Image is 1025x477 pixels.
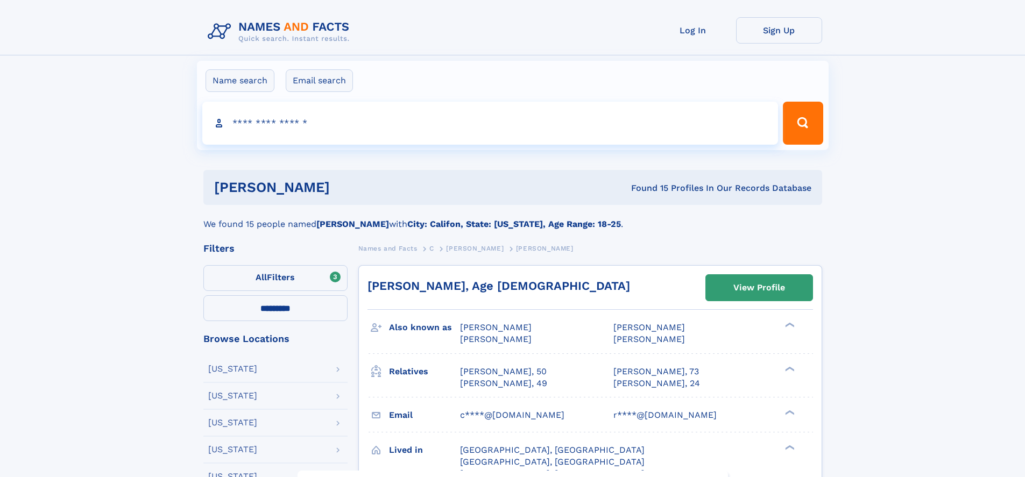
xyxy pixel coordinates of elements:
[516,245,574,252] span: [PERSON_NAME]
[203,334,348,344] div: Browse Locations
[782,322,795,329] div: ❯
[460,322,532,332] span: [PERSON_NAME]
[389,406,460,424] h3: Email
[460,457,645,467] span: [GEOGRAPHIC_DATA], [GEOGRAPHIC_DATA]
[203,265,348,291] label: Filters
[783,102,823,145] button: Search Button
[782,409,795,416] div: ❯
[460,334,532,344] span: [PERSON_NAME]
[407,219,621,229] b: City: Califon, State: [US_STATE], Age Range: 18-25
[316,219,389,229] b: [PERSON_NAME]
[208,391,257,400] div: [US_STATE]
[613,334,685,344] span: [PERSON_NAME]
[203,17,358,46] img: Logo Names and Facts
[208,365,257,373] div: [US_STATE]
[429,245,434,252] span: C
[206,69,274,92] label: Name search
[460,445,645,455] span: [GEOGRAPHIC_DATA], [GEOGRAPHIC_DATA]
[389,318,460,337] h3: Also known as
[203,205,822,231] div: We found 15 people named with .
[613,378,700,389] a: [PERSON_NAME], 24
[733,275,785,300] div: View Profile
[389,441,460,459] h3: Lived in
[214,181,480,194] h1: [PERSON_NAME]
[460,378,547,389] a: [PERSON_NAME], 49
[208,418,257,427] div: [US_STATE]
[706,275,812,301] a: View Profile
[358,241,418,255] a: Names and Facts
[460,366,547,378] a: [PERSON_NAME], 50
[203,244,348,253] div: Filters
[782,444,795,451] div: ❯
[256,272,267,282] span: All
[613,366,699,378] a: [PERSON_NAME], 73
[367,279,630,293] a: [PERSON_NAME], Age [DEMOGRAPHIC_DATA]
[480,182,811,194] div: Found 15 Profiles In Our Records Database
[202,102,779,145] input: search input
[286,69,353,92] label: Email search
[389,362,460,381] h3: Relatives
[613,322,685,332] span: [PERSON_NAME]
[208,445,257,454] div: [US_STATE]
[782,365,795,372] div: ❯
[446,245,504,252] span: [PERSON_NAME]
[650,17,736,44] a: Log In
[736,17,822,44] a: Sign Up
[446,241,504,255] a: [PERSON_NAME]
[429,241,434,255] a: C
